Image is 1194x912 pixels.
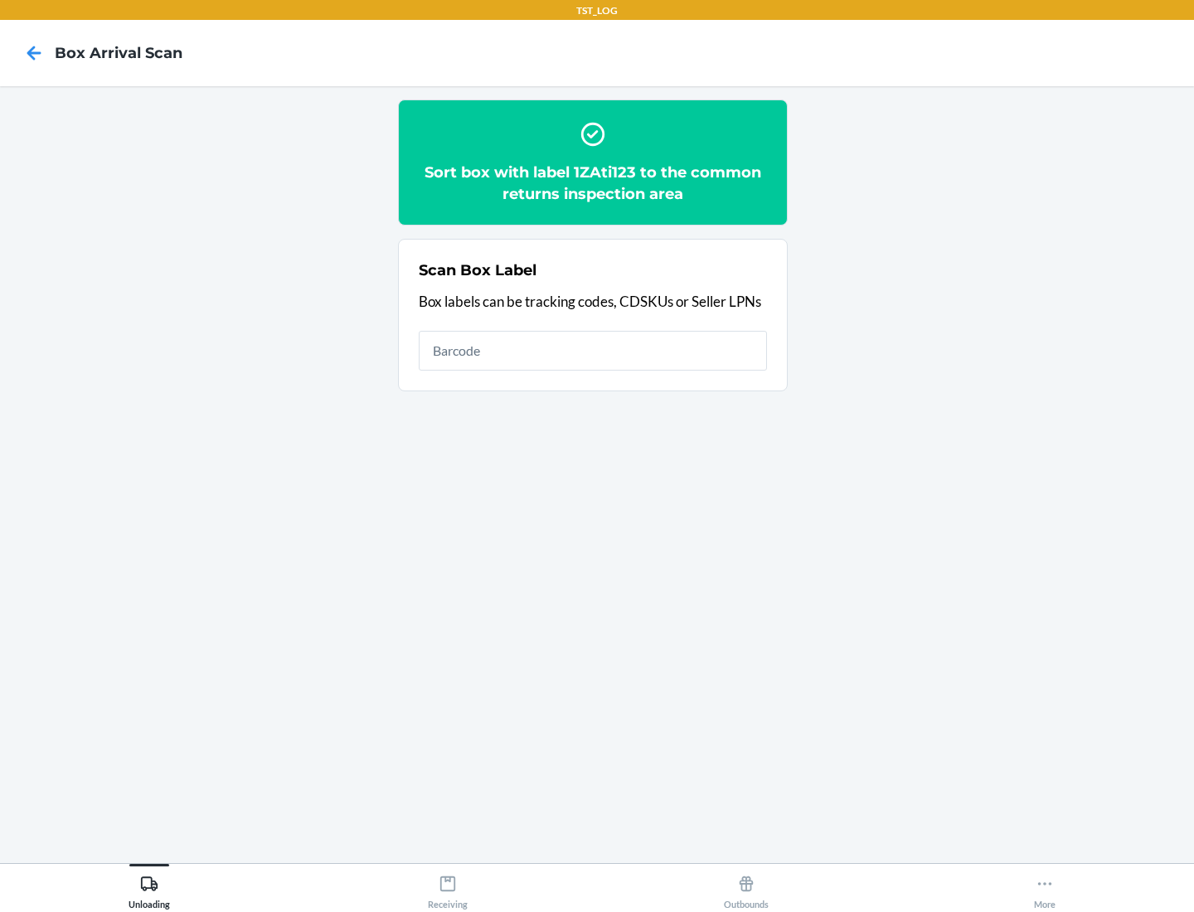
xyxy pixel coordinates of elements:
input: Barcode [419,331,767,371]
div: Outbounds [724,868,769,910]
div: Unloading [129,868,170,910]
button: More [895,864,1194,910]
p: Box labels can be tracking codes, CDSKUs or Seller LPNs [419,291,767,313]
div: Receiving [428,868,468,910]
p: TST_LOG [576,3,618,18]
h4: Box Arrival Scan [55,42,182,64]
div: More [1034,868,1056,910]
button: Receiving [298,864,597,910]
h2: Sort box with label 1ZAti123 to the common returns inspection area [419,162,767,205]
button: Outbounds [597,864,895,910]
h2: Scan Box Label [419,260,536,281]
